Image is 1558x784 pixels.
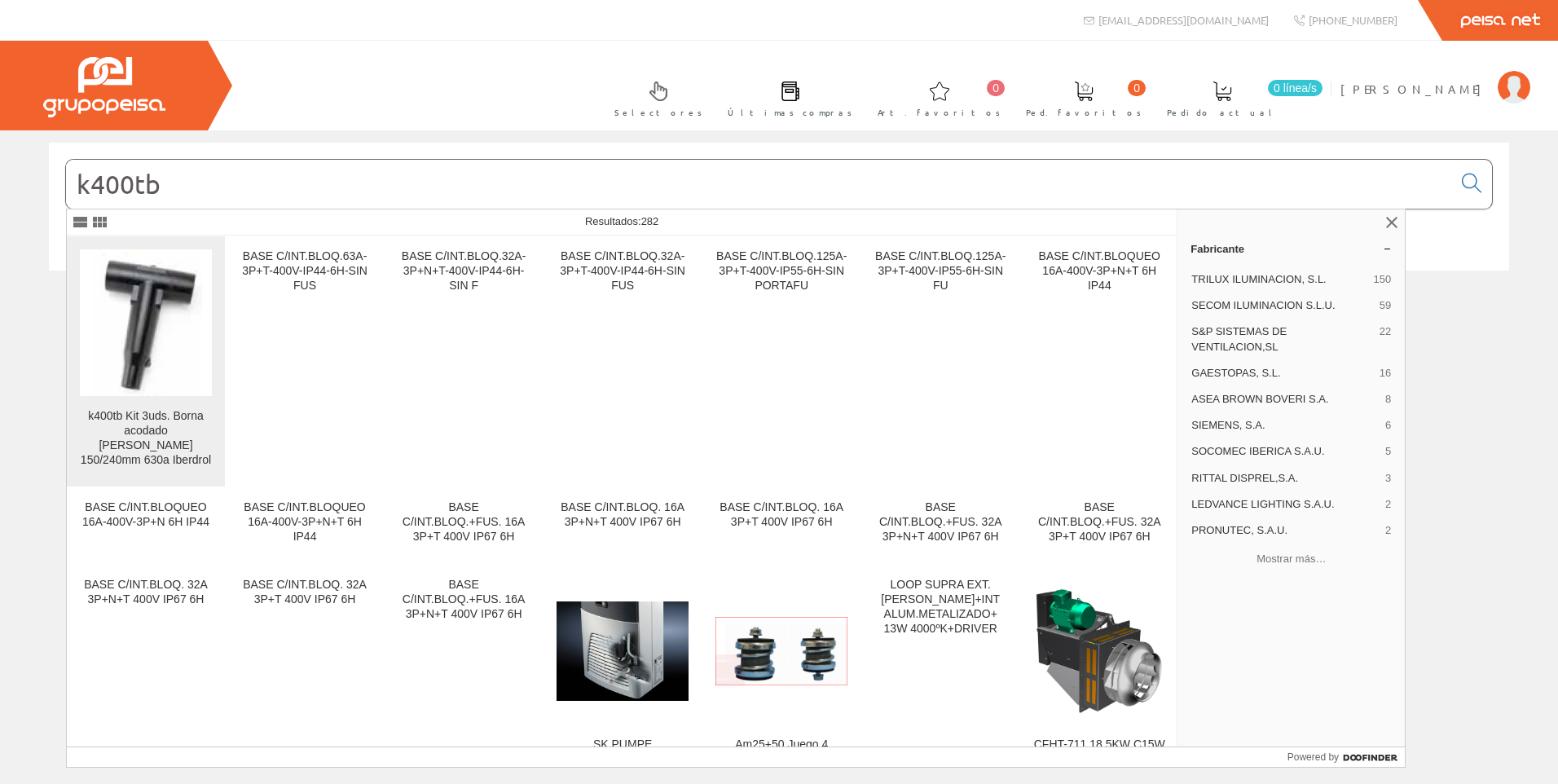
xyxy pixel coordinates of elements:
[1098,13,1269,27] span: [EMAIL_ADDRESS][DOMAIN_NAME]
[90,249,202,396] img: k400tb Kit 3uds. Borna acodado simet 150/240mm 630a Iberdrol
[385,487,543,563] a: BASE C/INT.BLOQ.+FUS. 16A 3P+T 400V IP67 6H
[67,236,225,487] a: k400tb Kit 3uds. Borna acodado simet 150/240mm 630a Iberdrol k400tb Kit 3uds. Borna acodado [PERS...
[544,487,702,563] a: BASE C/INT.BLOQ. 16A 3P+N+T 400V IP67 6H
[1374,272,1392,287] span: 150
[557,249,689,293] div: BASE C/INT.BLOQ.32A-3P+T-400V-IP44-6H-SIN FUS
[1380,324,1391,354] span: 22
[398,578,530,622] div: BASE C/INT.BLOQ.+FUS. 16A 3P+N+T 400V IP67 6H
[239,500,371,544] div: BASE C/INT.BLOQUEO 16A-400V-3P+N+T 6H IP44
[1033,500,1165,544] div: BASE C/INT.BLOQ.+FUS. 32A 3P+T 400V IP67 6H
[1380,298,1391,313] span: 59
[226,487,384,563] a: BASE C/INT.BLOQUEO 16A-400V-3P+N+T 6H IP44
[80,409,212,468] div: k400tb Kit 3uds. Borna acodado [PERSON_NAME] 150/240mm 630a Iberdrol
[1033,249,1165,293] div: BASE C/INT.BLOQUEO 16A-400V-3P+N+T 6H IP44
[861,487,1019,563] a: BASE C/INT.BLOQ.+FUS. 32A 3P+N+T 400V IP67 6H
[715,617,847,686] img: Am25+50 Juego 4 Silentblocs Muelle (p/4000f/k)
[728,104,852,121] span: Últimas compras
[226,236,384,487] a: BASE C/INT.BLOQ.63A-3P+T-400V-IP44-6H-SIN FUS
[1309,13,1397,27] span: [PHONE_NUMBER]
[1026,104,1142,121] span: Ped. favoritos
[861,236,1019,487] a: BASE C/INT.BLOQ.125A-3P+T-400V-IP55-6H-SIN FU
[49,291,1509,305] div: © Grupo Peisa
[80,500,212,530] div: BASE C/INT.BLOQUEO 16A-400V-3P+N 6H IP44
[715,500,847,530] div: BASE C/INT.BLOQ. 16A 3P+T 400V IP67 6H
[641,215,659,227] span: 282
[1033,586,1165,717] img: CFHT-711 18,5KW C15W TB WEG (400/690V50H
[1020,487,1178,563] a: BASE C/INT.BLOQ.+FUS. 32A 3P+T 400V IP67 6H
[43,57,165,117] img: Grupo Peisa
[1184,545,1398,572] button: Mostrar más…
[66,160,1452,209] input: Buscar...
[398,500,530,544] div: BASE C/INT.BLOQ.+FUS. 16A 3P+T 400V IP67 6H
[1167,104,1278,121] span: Pedido actual
[1385,471,1391,486] span: 3
[1191,324,1373,354] span: S&P SISTEMAS DE VENTILACION,SL
[67,487,225,563] a: BASE C/INT.BLOQUEO 16A-400V-3P+N 6H IP44
[1191,471,1379,486] span: RITTAL DISPREL,S.A.
[1385,497,1391,512] span: 2
[239,249,371,293] div: BASE C/INT.BLOQ.63A-3P+T-400V-IP44-6H-SIN FUS
[1191,298,1373,313] span: SECOM ILUMINACION S.L.U.
[1385,523,1391,538] span: 2
[1177,236,1405,262] a: Fabricante
[1191,523,1379,538] span: PRONUTEC, S.A.U.
[1191,272,1367,287] span: TRILUX ILUMINACION, S.L.
[874,249,1006,293] div: BASE C/INT.BLOQ.125A-3P+T-400V-IP55-6H-SIN FU
[715,738,847,782] div: Am25+50 Juego 4 Silentblocs Muelle (p/4000f/k)
[1287,747,1406,767] a: Powered by
[544,236,702,487] a: BASE C/INT.BLOQ.32A-3P+T-400V-IP44-6H-SIN FUS
[1340,81,1490,97] span: [PERSON_NAME]
[987,80,1005,96] span: 0
[1385,418,1391,433] span: 6
[239,578,371,607] div: BASE C/INT.BLOQ. 32A 3P+T 400V IP67 6H
[1385,392,1391,407] span: 8
[878,104,1001,121] span: Art. favoritos
[557,601,689,701] img: SK PUMPE VOGEL PSR0408TBS266 230-400/3/
[715,249,847,293] div: BASE C/INT.BLOQ.125A-3P+T-400V-IP55-6H-SIN PORTAFU
[1385,444,1391,459] span: 5
[1128,80,1146,96] span: 0
[711,68,860,127] a: Últimas compras
[1268,80,1323,96] span: 0 línea/s
[1340,68,1530,83] a: [PERSON_NAME]
[1191,392,1379,407] span: ASEA BROWN BOVERI S.A.
[80,578,212,607] div: BASE C/INT.BLOQ. 32A 3P+N+T 400V IP67 6H
[1191,444,1379,459] span: SOCOMEC IBERICA S.A.U.
[1020,236,1178,487] a: BASE C/INT.BLOQUEO 16A-400V-3P+N+T 6H IP44
[598,68,711,127] a: Selectores
[1191,497,1379,512] span: LEDVANCE LIGHTING S.A.U.
[1191,366,1373,381] span: GAESTOPAS, S.L.
[874,578,1006,636] div: LOOP SUPRA EXT.[PERSON_NAME]+INT ALUM.METALIZADO+ 13W 4000ºK+DRIVER
[585,215,658,227] span: Resultados:
[614,104,702,121] span: Selectores
[398,249,530,293] div: BASE C/INT.BLOQ.32A-3P+N+T-400V-IP44-6H-SIN F
[702,236,860,487] a: BASE C/INT.BLOQ.125A-3P+T-400V-IP55-6H-SIN PORTAFU
[557,500,689,530] div: BASE C/INT.BLOQ. 16A 3P+N+T 400V IP67 6H
[1380,366,1391,381] span: 16
[385,236,543,487] a: BASE C/INT.BLOQ.32A-3P+N+T-400V-IP44-6H-SIN F
[1287,750,1339,764] span: Powered by
[702,487,860,563] a: BASE C/INT.BLOQ. 16A 3P+T 400V IP67 6H
[1033,738,1165,767] div: CFHT-711 18,5KW C15W TB WEG (400/690V50H
[1191,418,1379,433] span: SIEMENS, S.A.
[874,500,1006,544] div: BASE C/INT.BLOQ.+FUS. 32A 3P+N+T 400V IP67 6H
